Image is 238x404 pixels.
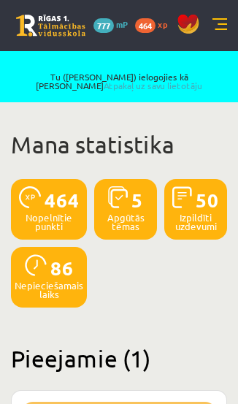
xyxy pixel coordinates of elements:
[196,186,219,213] span: 50
[168,213,223,231] p: Izpildīti uzdevumi
[25,254,47,276] img: icon-clock-7be60019b62300814b6bd22b8e044499b485619524d84068768e800edab66f18.svg
[108,186,128,208] img: icon-learned-topics-4a711ccc23c960034f471b6e78daf4a3bad4a20eaf4de84257b87e66633f6470.svg
[16,15,85,37] a: Rīgas 1. Tālmācības vidusskola
[98,213,153,231] p: Apgūtās tēmas
[45,186,80,213] span: 464
[104,80,202,91] a: Atpakaļ uz savu lietotāju
[158,18,167,30] span: xp
[11,344,227,373] h2: Pieejamie (1)
[11,130,227,159] h1: Mana statistika
[19,186,41,208] img: icon-xp-0682a9bc20223a9ccc6f5883a126b849a74cddfe5390d2b41b4391c66f2066e7.svg
[135,18,174,30] a: 464 xp
[15,213,83,231] p: Nopelnītie punkti
[172,186,192,208] img: icon-completed-tasks-ad58ae20a441b2904462921112bc710f1caf180af7a3daa7317a5a94f2d26646.svg
[135,18,156,33] span: 464
[24,72,215,90] span: Tu ([PERSON_NAME]) ielogojies kā [PERSON_NAME]
[131,186,143,213] span: 5
[50,254,74,281] span: 86
[93,18,114,33] span: 777
[116,18,128,30] span: mP
[15,281,83,299] p: Nepieciešamais laiks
